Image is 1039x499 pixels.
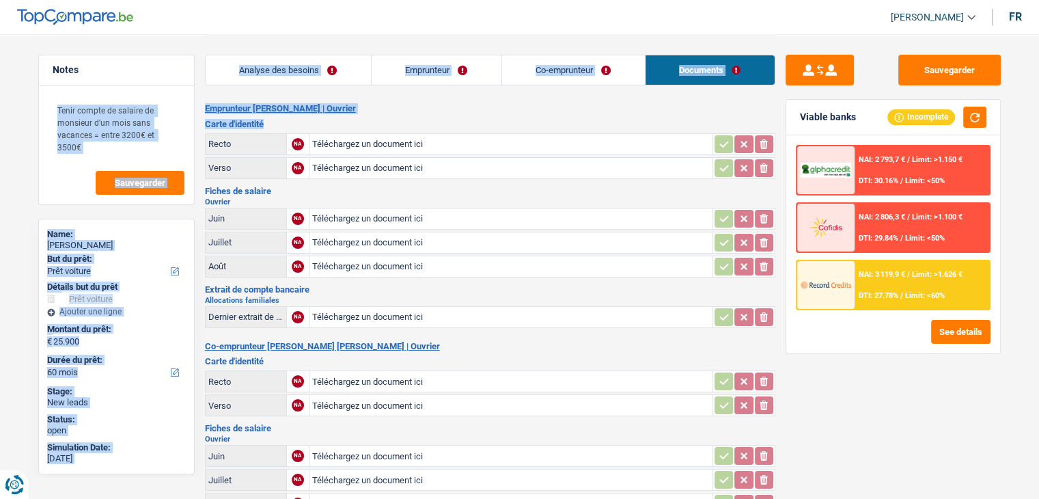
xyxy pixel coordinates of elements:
div: Juin [208,213,283,224]
h3: Extrait de compte bancaire [205,285,775,294]
div: NA [292,311,304,323]
div: New leads [47,397,186,408]
label: But du prêt: [47,254,183,265]
span: / [907,270,910,279]
label: Montant du prêt: [47,324,183,335]
h3: Carte d'identité [205,357,775,366]
div: Verso [208,401,283,411]
span: DTI: 27.78% [859,291,898,300]
a: Emprunteur [372,55,501,85]
span: / [900,234,903,243]
label: Durée du prêt: [47,355,183,366]
button: Sauvegarder [898,55,1001,85]
div: NA [292,213,304,225]
span: NAI: 2 793,7 € [859,155,905,164]
span: NAI: 3 119,9 € [859,270,905,279]
div: Dernier extrait de compte pour vos allocations familiales [208,312,283,322]
div: Stage: [47,386,186,397]
div: open [47,425,186,436]
img: TopCompare Logo [17,9,133,25]
span: Limit: <60% [905,291,945,300]
span: / [900,176,903,185]
span: / [907,155,910,164]
div: NA [292,474,304,486]
h2: Ouvrier [205,435,775,443]
div: Verso [208,163,283,173]
div: Simulation Date: [47,442,186,453]
div: NA [292,450,304,462]
h2: Ouvrier [205,198,775,206]
div: NA [292,162,304,174]
h3: Fiches de salaire [205,187,775,195]
div: fr [1009,10,1022,23]
span: / [900,291,903,300]
div: Ajouter une ligne [47,307,186,316]
div: NA [292,260,304,273]
button: See details [931,320,990,344]
div: Recto [208,377,283,387]
div: Juin [208,451,283,461]
a: Co-emprunteur [502,55,645,85]
div: [PERSON_NAME] [47,240,186,251]
div: [DATE] [47,453,186,464]
div: Juillet [208,475,283,485]
span: € [47,336,52,347]
h2: Co-emprunteur [PERSON_NAME] [PERSON_NAME] | Ouvrier [205,341,775,352]
a: Documents [646,55,775,85]
span: / [907,213,910,221]
span: DTI: 29.84% [859,234,898,243]
span: NAI: 2 806,3 € [859,213,905,221]
span: [PERSON_NAME] [891,12,964,23]
h2: Emprunteur [PERSON_NAME] | Ouvrier [205,103,775,114]
div: NA [292,375,304,388]
span: Limit: >1.100 € [912,213,962,221]
div: NA [292,237,304,249]
div: NA [292,399,304,412]
a: Analyse des besoins [206,55,371,85]
span: Sauvegarder [115,178,165,187]
div: Incomplete [887,109,955,124]
span: Limit: >1.150 € [912,155,962,164]
a: [PERSON_NAME] [880,6,975,29]
img: AlphaCredit [801,163,851,178]
span: Limit: <50% [905,176,945,185]
div: Juillet [208,237,283,247]
div: NA [292,138,304,150]
img: Cofidis [801,215,851,240]
div: Août [208,261,283,271]
div: Status: [47,414,186,425]
span: Limit: <50% [905,234,945,243]
div: Name: [47,229,186,240]
h3: Carte d'identité [205,120,775,129]
span: DTI: 30.16% [859,176,898,185]
img: Record Credits [801,272,851,297]
div: Viable banks [800,111,856,123]
h5: Notes [53,64,180,76]
button: Sauvegarder [96,171,184,195]
div: Recto [208,139,283,149]
h3: Fiches de salaire [205,424,775,433]
div: Détails but du prêt [47,282,186,293]
h2: Allocations familiales [205,297,775,304]
span: Limit: >1.626 € [912,270,962,279]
